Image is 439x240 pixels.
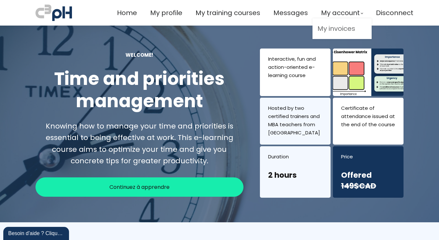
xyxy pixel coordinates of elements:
a: Disconnect [376,8,413,18]
span: My account [321,8,360,18]
div: Hosted by two certified trainers and MBA teachers from [GEOGRAPHIC_DATA] [268,104,322,137]
a: Home [117,8,137,18]
img: a70bc7685e0efc0bd0b04b3506828469.jpeg [35,3,72,22]
div: Price [341,153,395,161]
iframe: chat widget [3,226,70,240]
a: Messages [273,8,308,18]
div: Knowing how to manage your time and priorities is essential to being effective at work. This e-le... [35,120,243,167]
div: Interactive, fun and action-oriented e-learning course [268,55,322,79]
a: My invoices [317,23,367,34]
s: 149$CAD [341,181,376,191]
span: Continuez à apprendre [109,183,170,191]
div: Certificate of attendance issued at the end of the course [341,104,395,129]
div: Duration [268,153,322,161]
h3: Offered [341,170,395,191]
a: My training courses [196,8,260,18]
div: WELCOME! [35,51,243,59]
h1: Time and priorities management [35,68,243,112]
a: My profile [150,8,182,18]
h3: 2 hours [268,170,322,191]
